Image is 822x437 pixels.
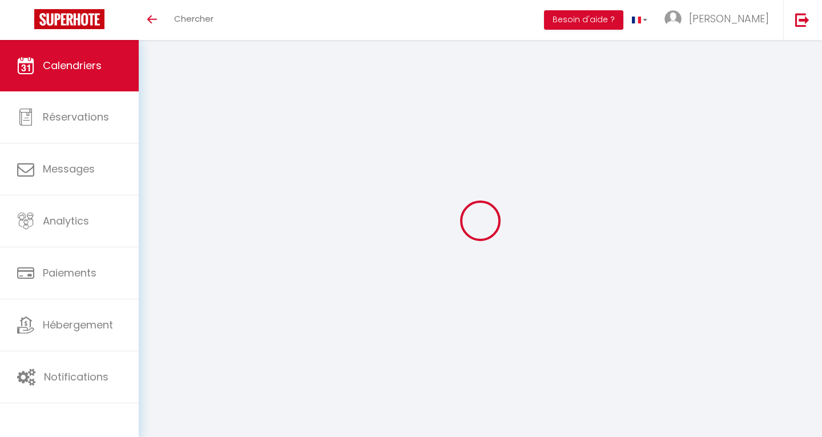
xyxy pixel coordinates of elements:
span: Notifications [44,370,108,384]
span: Calendriers [43,58,102,73]
span: Messages [43,162,95,176]
span: Hébergement [43,318,113,332]
button: Besoin d'aide ? [544,10,623,30]
span: [PERSON_NAME] [689,11,769,26]
img: ... [664,10,682,27]
span: Analytics [43,214,89,228]
span: Chercher [174,13,213,25]
img: logout [795,13,809,27]
span: Réservations [43,110,109,124]
img: Super Booking [34,9,104,29]
span: Paiements [43,266,96,280]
